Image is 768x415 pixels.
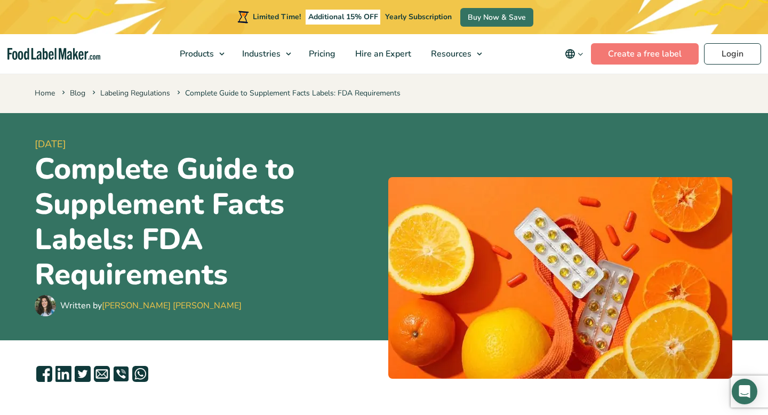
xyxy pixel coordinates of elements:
[100,88,170,98] a: Labeling Regulations
[352,48,412,60] span: Hire an Expert
[253,12,301,22] span: Limited Time!
[35,88,55,98] a: Home
[102,300,242,312] a: [PERSON_NAME] [PERSON_NAME]
[170,34,230,74] a: Products
[428,48,473,60] span: Resources
[35,151,380,292] h1: Complete Guide to Supplement Facts Labels: FDA Requirements
[704,43,761,65] a: Login
[175,88,401,98] span: Complete Guide to Supplement Facts Labels: FDA Requirements
[460,8,533,27] a: Buy Now & Save
[299,34,343,74] a: Pricing
[177,48,215,60] span: Products
[239,48,282,60] span: Industries
[306,48,337,60] span: Pricing
[421,34,487,74] a: Resources
[732,379,757,404] div: Open Intercom Messenger
[346,34,419,74] a: Hire an Expert
[233,34,297,74] a: Industries
[591,43,699,65] a: Create a free label
[70,88,85,98] a: Blog
[60,299,242,312] div: Written by
[35,295,56,316] img: Maria Abi Hanna - Food Label Maker
[35,137,380,151] span: [DATE]
[306,10,381,25] span: Additional 15% OFF
[385,12,452,22] span: Yearly Subscription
